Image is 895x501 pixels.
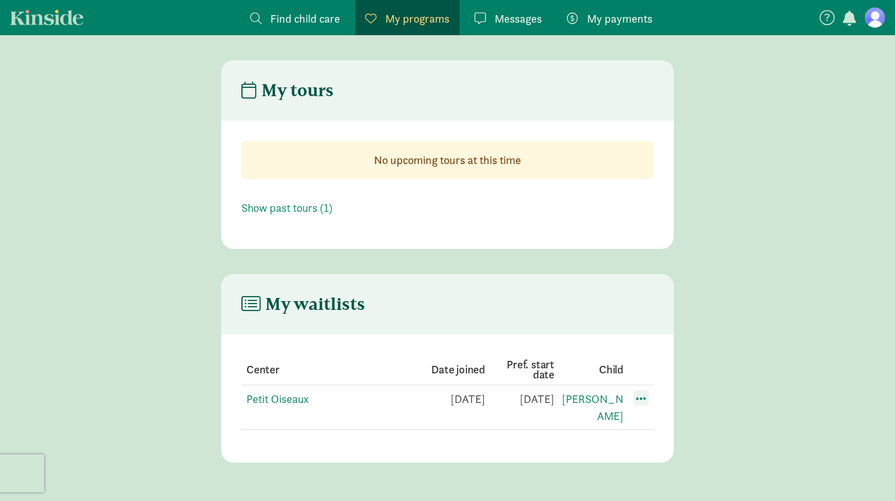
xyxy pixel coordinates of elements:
[374,153,521,167] strong: No upcoming tours at this time
[416,385,485,430] td: [DATE]
[416,355,485,385] th: Date joined
[495,10,542,27] span: Messages
[241,294,365,314] h4: My waitlists
[270,10,340,27] span: Find child care
[10,9,84,25] a: Kinside
[485,355,554,385] th: Pref. start date
[241,355,416,385] th: Center
[554,355,623,385] th: Child
[241,80,334,101] h4: My tours
[385,10,449,27] span: My programs
[587,10,652,27] span: My payments
[246,392,309,406] a: Petit Oiseaux
[562,392,623,423] a: [PERSON_NAME]
[241,201,332,215] a: Show past tours (1)
[485,385,554,430] td: [DATE]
